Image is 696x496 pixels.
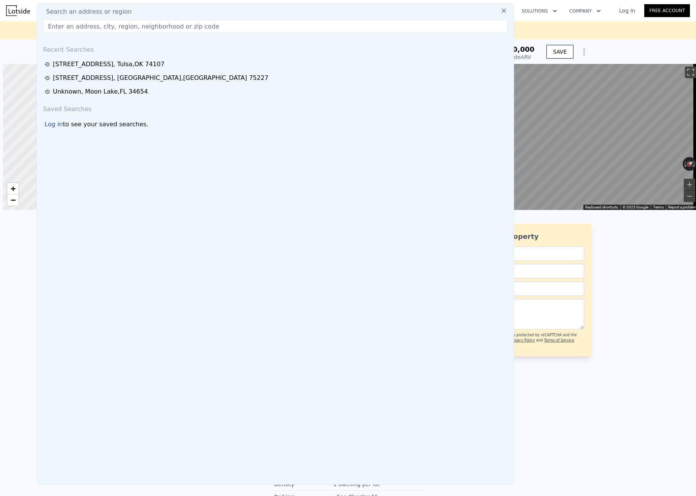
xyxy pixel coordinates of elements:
[577,44,592,59] button: Show Options
[516,4,563,18] button: Solutions
[40,99,511,117] div: Saved Searches
[683,157,687,171] button: Rotate counterclockwise
[45,120,63,129] div: Log in
[684,191,695,202] button: Zoom out
[7,183,19,194] a: Zoom in
[11,184,16,193] span: +
[7,194,19,206] a: Zoom out
[653,205,664,209] a: Terms
[510,338,535,342] a: Privacy Policy
[644,4,690,17] a: Free Account
[563,4,607,18] button: Company
[447,231,584,242] div: Ask about this property
[585,205,618,210] button: Keyboard shortcuts
[544,338,574,342] a: Terms of Service
[684,179,695,190] button: Zoom in
[53,73,268,83] div: [STREET_ADDRESS] , [GEOGRAPHIC_DATA] , [GEOGRAPHIC_DATA] 75227
[53,60,164,69] div: [STREET_ADDRESS] , Tulsa , OK 74107
[40,7,132,16] span: Search an address or region
[6,5,30,16] img: Lotside
[447,264,584,278] input: Email
[43,19,508,33] input: Enter an address, city, region, neighborhood or zip code
[45,73,508,83] a: [STREET_ADDRESS], [GEOGRAPHIC_DATA],[GEOGRAPHIC_DATA] 75227
[447,281,584,296] input: Phone
[40,39,511,57] div: Recent Searches
[447,246,584,261] input: Name
[63,120,148,129] span: to see your saved searches.
[45,60,508,69] a: [STREET_ADDRESS], Tulsa,OK 74107
[11,195,16,205] span: −
[546,45,573,59] button: SAVE
[45,87,508,96] a: Unknown, Moon Lake,FL 34654
[53,87,148,96] div: Unknown , Moon Lake , FL 34654
[610,7,644,14] a: Log In
[499,53,535,61] div: Lotside ARV
[496,332,584,349] div: This site is protected by reCAPTCHA and the Google and apply.
[623,205,648,209] span: © 2025 Google
[499,45,535,53] span: $210,000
